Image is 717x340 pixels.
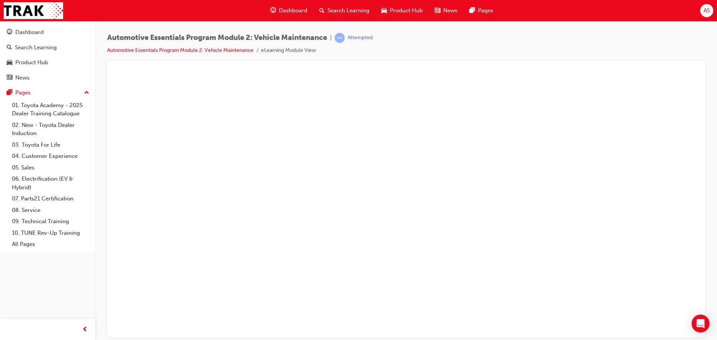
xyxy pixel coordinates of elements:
a: All Pages [9,238,92,250]
a: guage-iconDashboard [264,3,313,18]
span: Dashboard [279,6,307,15]
span: guage-icon [7,29,12,36]
li: eLearning Module View [261,46,316,55]
a: Automotive Essentials Program Module 2: Vehicle Maintenance [107,47,254,53]
a: 04. Customer Experience [9,150,92,162]
div: Dashboard [15,28,44,37]
span: pages-icon [469,6,475,15]
span: guage-icon [270,6,276,15]
a: Dashboard [3,25,92,39]
a: 09. Technical Training [9,216,92,227]
a: 06. Electrification (EV & Hybrid) [9,173,92,193]
div: Open Intercom Messenger [692,315,710,333]
span: up-icon [84,88,89,98]
a: 10. TUNE Rev-Up Training [9,227,92,239]
a: News [3,71,92,85]
span: prev-icon [82,325,88,334]
a: 01. Toyota Academy - 2025 Dealer Training Catalogue [9,100,92,119]
a: Product Hub [3,56,92,69]
span: search-icon [319,6,325,15]
a: 03. Toyota For Life [9,139,92,151]
div: Pages [15,88,31,97]
span: news-icon [435,6,440,15]
span: learningRecordVerb_ATTEMPT-icon [335,33,345,43]
span: car-icon [381,6,387,15]
span: AS [704,6,710,15]
button: AS [700,4,713,17]
a: 02. New - Toyota Dealer Induction [9,119,92,139]
span: Automotive Essentials Program Module 2: Vehicle Maintenance [107,34,327,42]
img: Trak [4,2,63,19]
div: News [15,74,30,82]
a: Search Learning [3,41,92,54]
button: Pages [3,86,92,100]
a: pages-iconPages [463,3,499,18]
a: 07. Parts21 Certification [9,193,92,205]
span: car-icon [7,59,12,66]
span: Pages [478,6,493,15]
span: | [330,34,332,42]
a: 08. Service [9,205,92,216]
a: car-iconProduct Hub [375,3,429,18]
button: DashboardSearch LearningProduct HubNews [3,24,92,86]
span: Product Hub [390,6,423,15]
span: pages-icon [7,90,12,96]
a: 05. Sales [9,162,92,174]
span: search-icon [7,44,12,51]
div: Attempted [348,34,373,41]
span: news-icon [7,75,12,81]
span: Search Learning [328,6,369,15]
a: search-iconSearch Learning [313,3,375,18]
div: Search Learning [15,43,57,52]
span: News [443,6,457,15]
a: news-iconNews [429,3,463,18]
div: Product Hub [15,58,48,67]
